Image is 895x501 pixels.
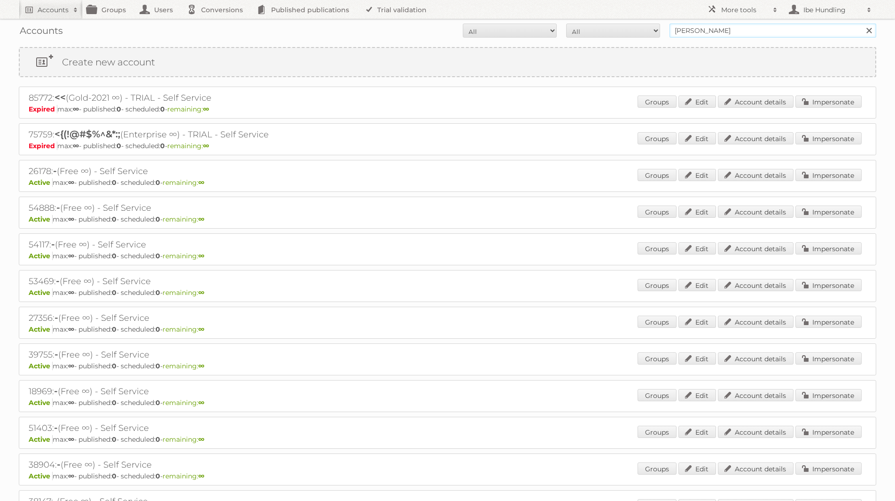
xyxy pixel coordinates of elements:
h2: Ibe Hundling [801,5,862,15]
span: Expired [29,142,57,150]
p: max: - published: - scheduled: - [29,215,866,223]
span: Expired [29,105,57,113]
strong: 0 [160,142,165,150]
a: Account details [718,242,794,254]
strong: ∞ [68,215,74,223]
strong: 0 [112,252,117,260]
strong: ∞ [68,362,74,370]
p: max: - published: - scheduled: - [29,105,866,113]
strong: 0 [156,362,160,370]
h2: More tools [721,5,768,15]
strong: 0 [112,288,117,297]
strong: 0 [112,325,117,334]
span: remaining: [163,325,204,334]
span: remaining: [163,215,204,223]
strong: 0 [156,288,160,297]
span: - [54,312,58,323]
a: Edit [678,132,716,144]
h2: 51403: (Free ∞) - Self Service [29,422,358,434]
p: max: - published: - scheduled: - [29,288,866,297]
strong: 0 [156,215,160,223]
a: Account details [718,169,794,181]
a: Account details [718,316,794,328]
strong: 0 [112,178,117,187]
strong: ∞ [73,142,79,150]
p: max: - published: - scheduled: - [29,435,866,444]
a: Impersonate [795,389,862,401]
a: Groups [638,279,677,291]
p: max: - published: - scheduled: - [29,362,866,370]
span: - [56,202,60,213]
a: Impersonate [795,242,862,254]
strong: ∞ [198,252,204,260]
h2: 39755: (Free ∞) - Self Service [29,349,358,361]
strong: 0 [112,362,117,370]
p: max: - published: - scheduled: - [29,178,866,187]
strong: ∞ [198,362,204,370]
strong: 0 [156,325,160,334]
a: Create new account [20,48,875,76]
a: Account details [718,462,794,475]
a: Account details [718,352,794,365]
strong: ∞ [198,472,204,480]
h2: 85772: (Gold-2021 ∞) - TRIAL - Self Service [29,92,358,104]
span: Active [29,398,53,407]
a: Impersonate [795,279,862,291]
a: Edit [678,426,716,438]
strong: 0 [112,472,117,480]
a: Account details [718,279,794,291]
strong: ∞ [198,325,204,334]
strong: ∞ [198,398,204,407]
span: Active [29,325,53,334]
strong: 0 [160,105,165,113]
a: Groups [638,242,677,254]
strong: 0 [112,215,117,223]
a: Groups [638,206,677,218]
a: Groups [638,389,677,401]
a: Groups [638,462,677,475]
span: remaining: [163,472,204,480]
a: Edit [678,352,716,365]
h2: 54117: (Free ∞) - Self Service [29,239,358,251]
strong: ∞ [68,288,74,297]
span: Active [29,435,53,444]
span: remaining: [163,252,204,260]
strong: ∞ [198,178,204,187]
span: - [51,239,55,250]
strong: 0 [112,398,117,407]
strong: 0 [117,142,121,150]
strong: ∞ [203,105,209,113]
a: Impersonate [795,462,862,475]
a: Edit [678,206,716,218]
a: Impersonate [795,426,862,438]
a: Account details [718,389,794,401]
a: Impersonate [795,95,862,108]
span: - [54,349,58,360]
span: remaining: [163,178,204,187]
h2: 18969: (Free ∞) - Self Service [29,385,358,398]
strong: 0 [156,472,160,480]
a: Groups [638,169,677,181]
a: Edit [678,279,716,291]
strong: ∞ [203,142,209,150]
span: Active [29,362,53,370]
a: Groups [638,95,677,108]
span: remaining: [163,398,204,407]
span: - [54,385,58,397]
p: max: - published: - scheduled: - [29,398,866,407]
a: Edit [678,389,716,401]
strong: ∞ [68,435,74,444]
a: Account details [718,206,794,218]
a: Groups [638,352,677,365]
span: <{(!@#$%^&*:; [54,128,120,140]
strong: ∞ [68,325,74,334]
span: remaining: [163,435,204,444]
strong: 0 [156,398,160,407]
span: Active [29,178,53,187]
span: Active [29,252,53,260]
a: Edit [678,462,716,475]
strong: 0 [112,435,117,444]
h2: Accounts [38,5,69,15]
strong: ∞ [68,178,74,187]
span: Active [29,472,53,480]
